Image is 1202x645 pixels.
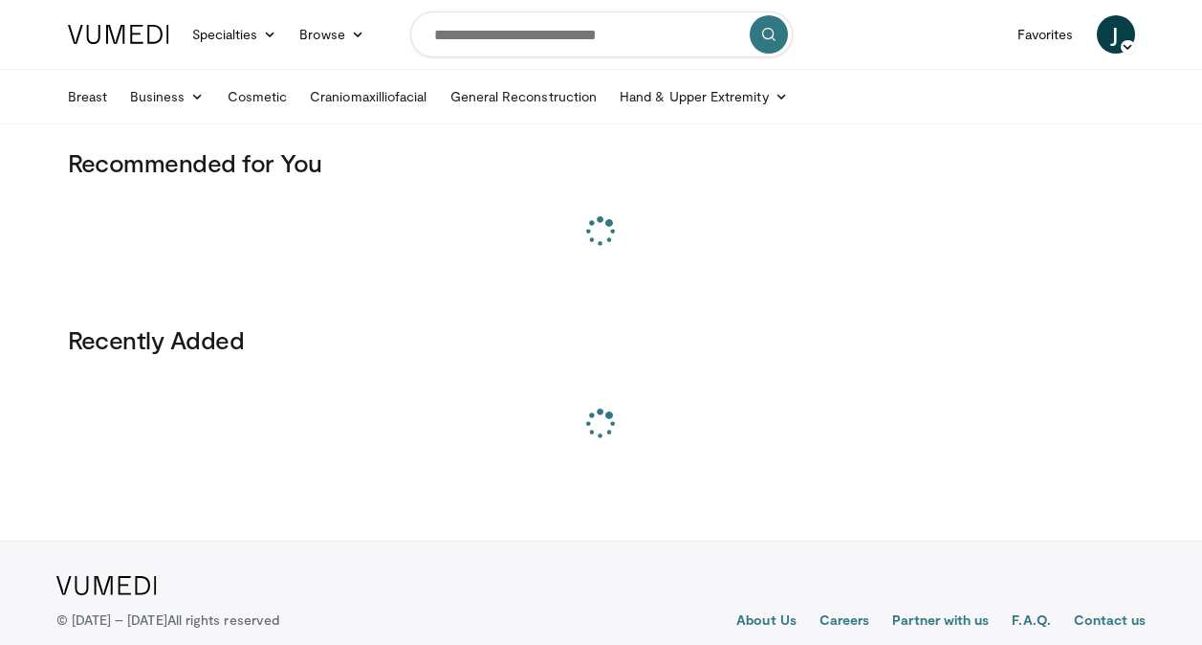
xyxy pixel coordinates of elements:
a: Favorites [1006,15,1085,54]
input: Search topics, interventions [410,11,793,57]
span: All rights reserved [167,612,279,628]
a: Specialties [181,15,289,54]
a: Partner with us [892,611,989,634]
a: Business [119,78,216,116]
a: General Reconstruction [439,78,609,116]
a: J [1097,15,1135,54]
a: Cosmetic [216,78,299,116]
a: Careers [820,611,870,634]
h3: Recommended for You [68,147,1135,178]
p: © [DATE] – [DATE] [56,611,280,630]
a: Browse [288,15,376,54]
h3: Recently Added [68,324,1135,355]
a: F.A.Q. [1012,611,1050,634]
img: VuMedi Logo [56,576,157,595]
a: Breast [56,78,119,116]
a: Craniomaxilliofacial [298,78,438,116]
a: Contact us [1074,611,1147,634]
a: Hand & Upper Extremity [608,78,799,116]
img: VuMedi Logo [68,25,169,44]
a: About Us [736,611,797,634]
